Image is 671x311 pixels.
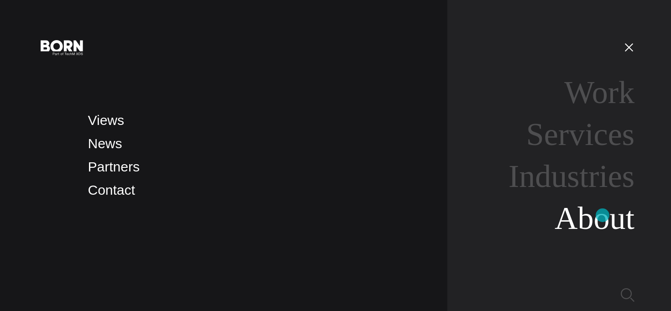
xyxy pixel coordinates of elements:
a: News [88,136,122,151]
a: Views [88,113,124,128]
a: Services [526,117,634,152]
img: Search [621,288,634,302]
a: About [555,201,634,236]
button: Open [618,37,640,57]
a: Partners [88,159,140,174]
a: Contact [88,182,135,197]
a: Industries [508,159,634,194]
a: Work [564,75,634,110]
